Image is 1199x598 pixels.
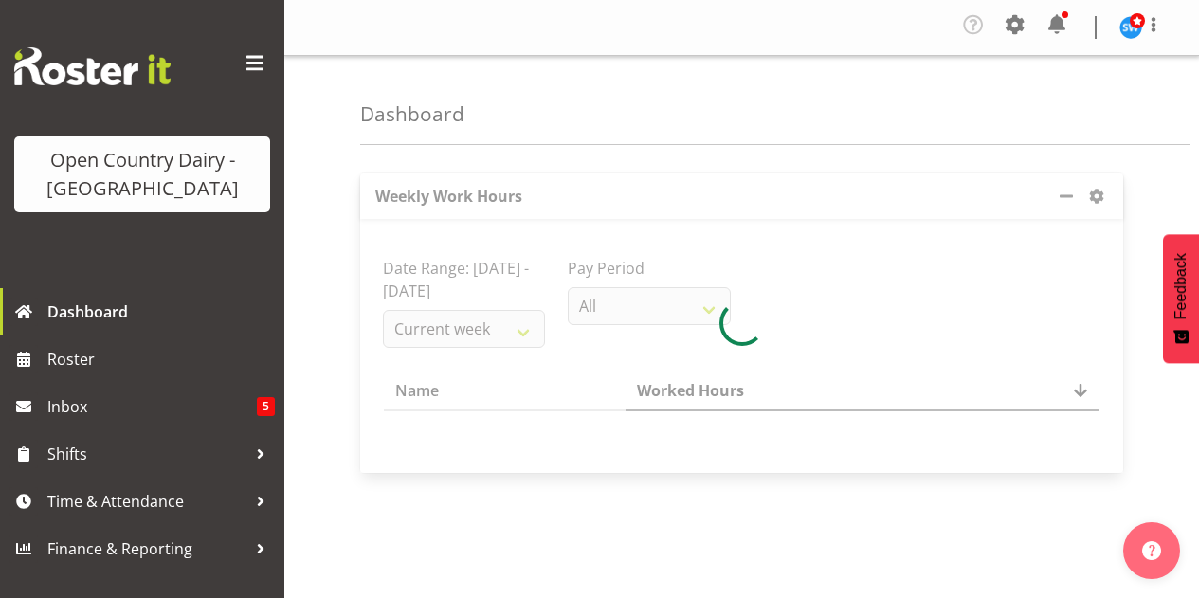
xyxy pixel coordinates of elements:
span: Shifts [47,440,246,468]
span: Time & Attendance [47,487,246,516]
div: Open Country Dairy - [GEOGRAPHIC_DATA] [33,146,251,203]
span: 5 [257,397,275,416]
img: steve-webb7510.jpg [1119,16,1142,39]
button: Feedback - Show survey [1163,234,1199,363]
img: Rosterit website logo [14,47,171,85]
h4: Dashboard [360,103,464,125]
img: help-xxl-2.png [1142,541,1161,560]
span: Roster [47,345,275,373]
span: Inbox [47,392,257,421]
span: Feedback [1172,253,1190,319]
span: Finance & Reporting [47,535,246,563]
span: Dashboard [47,298,275,326]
